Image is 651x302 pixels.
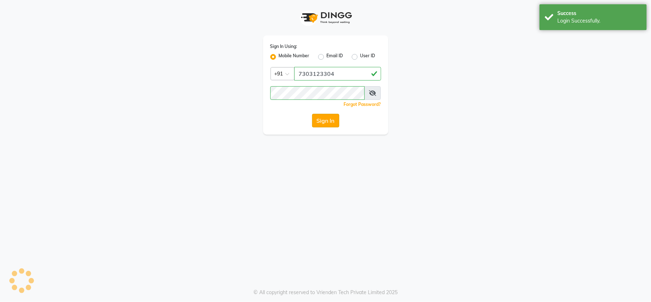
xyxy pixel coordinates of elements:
div: Success [557,10,641,17]
input: Username [294,67,381,81]
div: Login Successfully. [557,17,641,25]
button: Sign In [312,114,339,127]
label: Email ID [327,53,343,61]
a: Forgot Password? [344,102,381,107]
input: Username [270,86,365,100]
label: Sign In Using: [270,43,297,50]
img: logo1.svg [297,7,354,28]
label: Mobile Number [279,53,310,61]
label: User ID [360,53,375,61]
